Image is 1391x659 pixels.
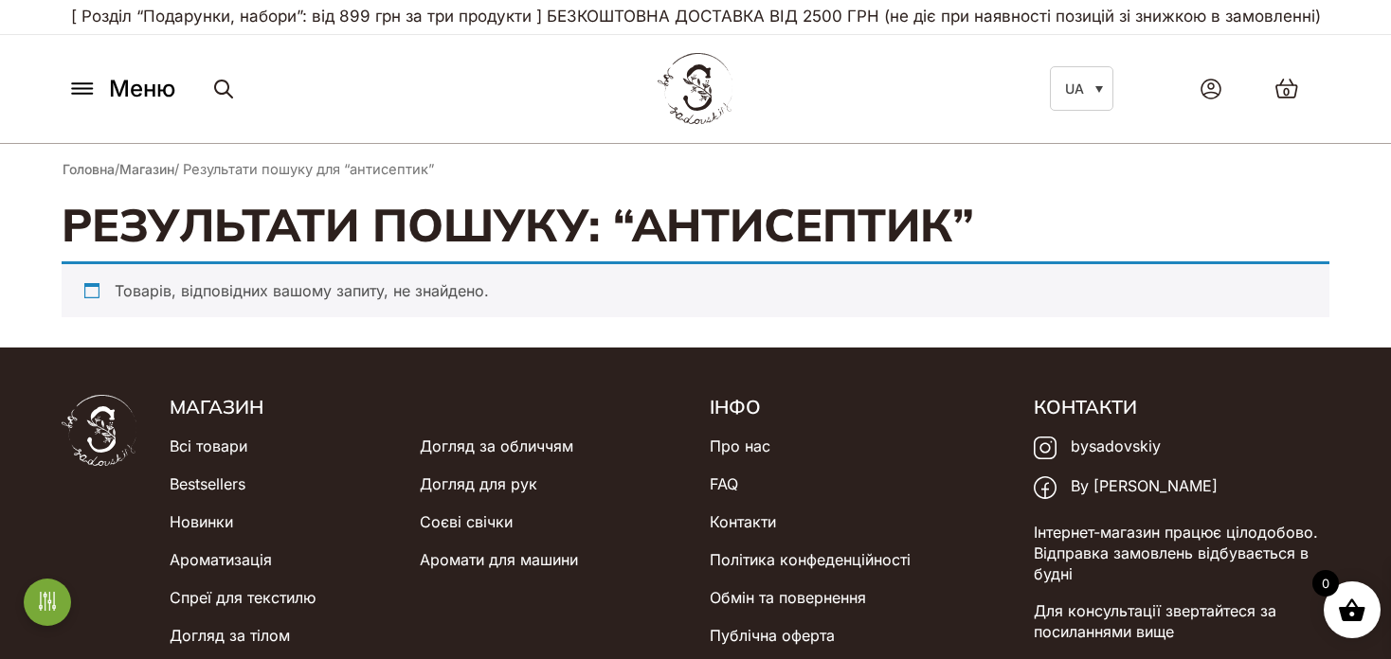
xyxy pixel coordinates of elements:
[710,579,866,616] a: Обмін та повернення
[710,541,911,579] a: Політика конфеденційності
[1283,84,1290,100] span: 0
[170,541,272,579] a: Ароматизація
[710,395,1005,419] h5: Інфо
[420,427,573,465] a: Догляд за обличчям
[420,503,513,541] a: Соєві свічки
[710,427,770,465] a: Про нас
[710,465,738,503] a: FAQ
[710,503,776,541] a: Контакти
[170,503,233,541] a: Новинки
[1256,59,1318,118] a: 0
[1034,522,1329,585] p: Інтернет-магазин працює цілодобово. Відправка замовлень відбувається в будні
[1034,395,1329,419] h5: Контакти
[62,71,181,107] button: Меню
[170,427,247,465] a: Всі товари
[710,616,835,654] a: Публічна оферта
[62,195,1329,254] h1: Результати пошуку: “антисептик”
[170,465,245,503] a: Bestsellers
[170,395,681,419] h5: Магазин
[170,579,316,616] a: Спреї для текстилю
[1312,570,1339,597] span: 0
[63,161,115,177] a: Головна
[1065,80,1084,97] span: UA
[1034,427,1161,467] a: bysadovskiy
[1050,66,1113,111] a: UA
[658,53,733,124] img: BY SADOVSKIY
[63,159,1328,180] nav: Breadcrumb
[119,161,174,177] a: Магазин
[1034,467,1218,507] a: By [PERSON_NAME]
[109,72,175,106] span: Меню
[62,261,1329,317] div: Товарів, відповідних вашому запиту, не знайдено.
[1034,600,1329,643] p: Для консультації звертайтеся за посиланнями вище
[170,616,290,654] a: Догляд за тілом
[420,541,578,579] a: Аромати для машини
[420,465,537,503] a: Догляд для рук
